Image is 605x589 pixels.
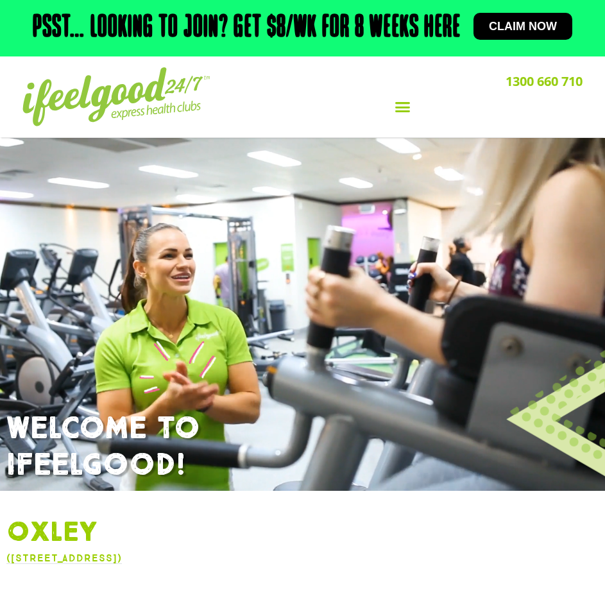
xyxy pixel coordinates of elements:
h1: Oxley [6,516,599,550]
span: Claim now [489,21,557,32]
div: Menu Toggle [223,94,583,119]
a: 1300 660 710 [506,73,583,90]
a: ([STREET_ADDRESS]) [6,552,122,564]
a: Claim now [473,13,572,40]
h2: Psst… Looking to join? Get $8/wk for 8 weeks here [33,13,461,44]
h1: WELCOME TO IFEELGOOD! [6,411,599,484]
